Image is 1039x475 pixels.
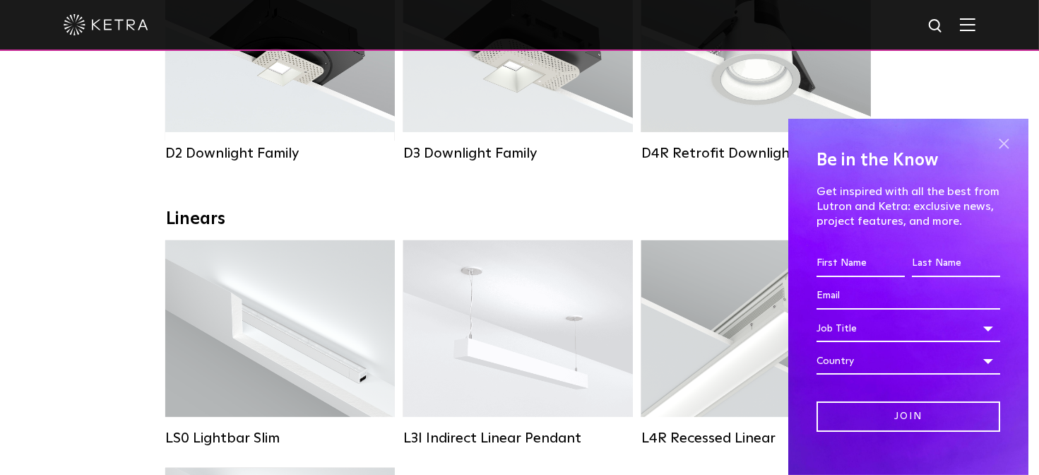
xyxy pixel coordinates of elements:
img: ketra-logo-2019-white [64,14,148,35]
img: Hamburger%20Nav.svg [960,18,975,31]
img: search icon [927,18,945,35]
a: L3I Indirect Linear Pendant Lumen Output:400 / 600 / 800 / 1000Housing Colors:White / BlackContro... [403,240,633,447]
div: L3I Indirect Linear Pendant [403,430,633,447]
a: LS0 Lightbar Slim Lumen Output:200 / 350Colors:White / BlackControl:X96 Controller [165,240,395,447]
div: Job Title [817,315,1000,342]
div: L4R Recessed Linear [641,430,871,447]
div: Linears [167,209,873,230]
input: Email [817,283,1000,310]
div: D2 Downlight Family [165,145,395,162]
input: Join [817,401,1000,432]
div: LS0 Lightbar Slim [165,430,395,447]
div: Country [817,348,1000,375]
p: Get inspired with all the best from Lutron and Ketra: exclusive news, project features, and more. [817,184,1000,228]
a: L4R Recessed Linear Lumen Output:400 / 600 / 800 / 1000Colors:White / BlackControl:Lutron Clear C... [641,240,871,447]
div: D4R Retrofit Downlight [641,145,871,162]
div: D3 Downlight Family [403,145,633,162]
input: First Name [817,250,905,277]
h4: Be in the Know [817,147,1000,174]
input: Last Name [912,250,1000,277]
